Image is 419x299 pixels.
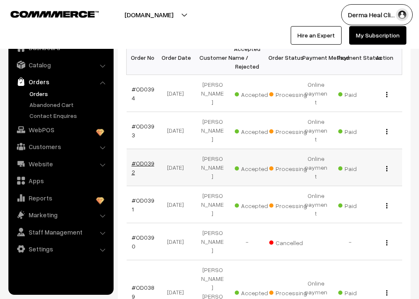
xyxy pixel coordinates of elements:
[230,223,264,260] td: -
[338,88,380,99] span: Paid
[161,223,195,260] td: [DATE]
[368,40,402,75] th: Action
[11,173,111,188] a: Apps
[341,4,413,25] button: Derma Heal Cli…
[11,156,111,171] a: Website
[11,241,111,256] a: Settings
[235,162,277,173] span: Accepted
[132,85,154,101] a: #OD0394
[11,122,111,137] a: WebPOS
[11,57,111,72] a: Catalog
[11,139,111,154] a: Customers
[132,234,154,250] a: #OD0390
[386,92,387,97] img: Menu
[291,26,342,45] a: Hire an Expert
[299,75,333,112] td: Online payment
[396,8,408,21] img: user
[235,88,277,99] span: Accepted
[386,166,387,171] img: Menu
[333,40,368,75] th: Payment Status
[11,11,99,17] img: COMMMERCE
[11,207,111,222] a: Marketing
[27,111,111,120] a: Contact Enquires
[338,199,380,210] span: Paid
[11,190,111,206] a: Reports
[195,223,230,260] td: [PERSON_NAME]
[235,125,277,136] span: Accepted
[349,26,406,45] a: My Subscription
[161,186,195,223] td: [DATE]
[338,286,380,297] span: Paid
[333,223,368,260] td: -
[11,8,84,19] a: COMMMERCE
[338,125,380,136] span: Paid
[235,199,277,210] span: Accepted
[269,286,311,297] span: Processing
[338,162,380,173] span: Paid
[195,149,230,186] td: [PERSON_NAME]
[299,149,333,186] td: Online payment
[195,75,230,112] td: [PERSON_NAME]
[235,286,277,297] span: Accepted
[27,100,111,109] a: Abandoned Cart
[132,160,154,176] a: #OD0392
[269,162,311,173] span: Processing
[132,123,154,139] a: #OD0393
[27,89,111,98] a: Orders
[269,199,311,210] span: Processing
[195,186,230,223] td: [PERSON_NAME]
[386,240,387,246] img: Menu
[11,224,111,240] a: Staff Management
[161,75,195,112] td: [DATE]
[127,40,161,75] th: Order No
[161,149,195,186] td: [DATE]
[161,112,195,149] td: [DATE]
[299,40,333,75] th: Payment Method
[269,125,311,136] span: Processing
[386,203,387,208] img: Menu
[299,186,333,223] td: Online payment
[269,236,311,247] span: Cancelled
[95,4,203,25] button: [DOMAIN_NAME]
[299,112,333,149] td: Online payment
[161,40,195,75] th: Order Date
[269,88,311,99] span: Processing
[195,112,230,149] td: [PERSON_NAME]
[264,40,299,75] th: Order Status
[386,129,387,134] img: Menu
[230,40,264,75] th: Accepted / Rejected
[132,197,154,213] a: #OD0391
[195,40,230,75] th: Customer Name
[386,290,387,296] img: Menu
[11,74,111,89] a: Orders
